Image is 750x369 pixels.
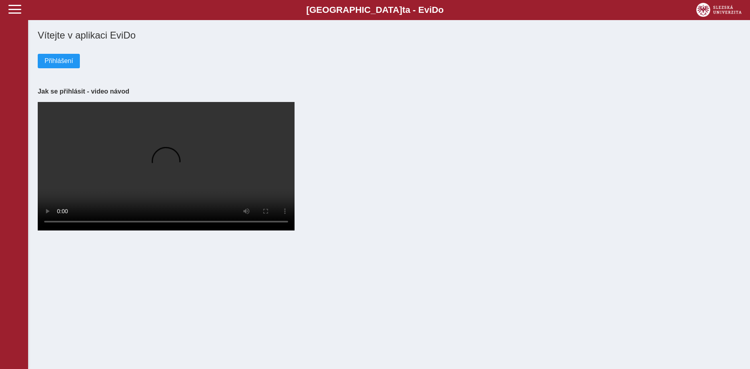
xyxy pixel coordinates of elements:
[24,5,726,15] b: [GEOGRAPHIC_DATA] a - Evi
[402,5,405,15] span: t
[38,54,80,68] button: Přihlášení
[38,102,295,230] video: Your browser does not support the video tag.
[696,3,742,17] img: logo_web_su.png
[438,5,444,15] span: o
[432,5,438,15] span: D
[38,88,740,95] h3: Jak se přihlásit - video návod
[45,57,73,65] span: Přihlášení
[38,30,740,41] h1: Vítejte v aplikaci EviDo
